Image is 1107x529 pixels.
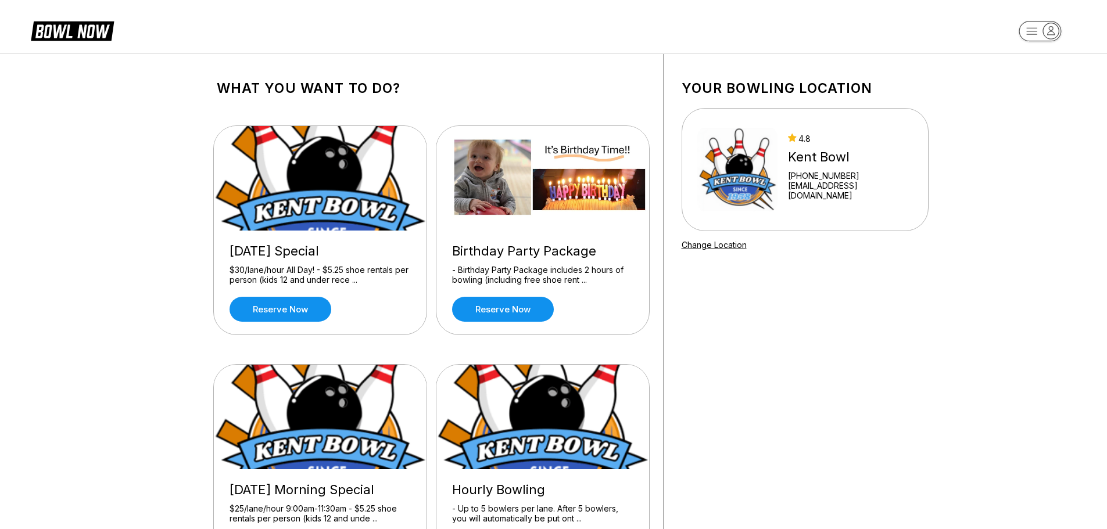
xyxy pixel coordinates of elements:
a: Change Location [682,240,747,250]
img: Sunday Morning Special [214,365,428,469]
div: $25/lane/hour 9:00am-11:30am - $5.25 shoe rentals per person (kids 12 and unde ... [230,503,411,524]
h1: What you want to do? [217,80,646,96]
h1: Your bowling location [682,80,929,96]
div: - Birthday Party Package includes 2 hours of bowling (including free shoe rent ... [452,265,633,285]
div: Hourly Bowling [452,482,633,498]
div: Birthday Party Package [452,243,633,259]
img: Hourly Bowling [436,365,650,469]
img: Kent Bowl [697,126,778,213]
img: Wednesday Special [214,126,428,231]
div: [DATE] Special [230,243,411,259]
div: [PHONE_NUMBER] [788,171,912,181]
a: Reserve now [230,297,331,322]
img: Birthday Party Package [436,126,650,231]
div: $30/lane/hour All Day! - $5.25 shoe rentals per person (kids 12 and under rece ... [230,265,411,285]
div: - Up to 5 bowlers per lane. After 5 bowlers, you will automatically be put ont ... [452,503,633,524]
a: [EMAIL_ADDRESS][DOMAIN_NAME] [788,181,912,200]
a: Reserve now [452,297,554,322]
div: 4.8 [788,134,912,143]
div: Kent Bowl [788,149,912,165]
div: [DATE] Morning Special [230,482,411,498]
